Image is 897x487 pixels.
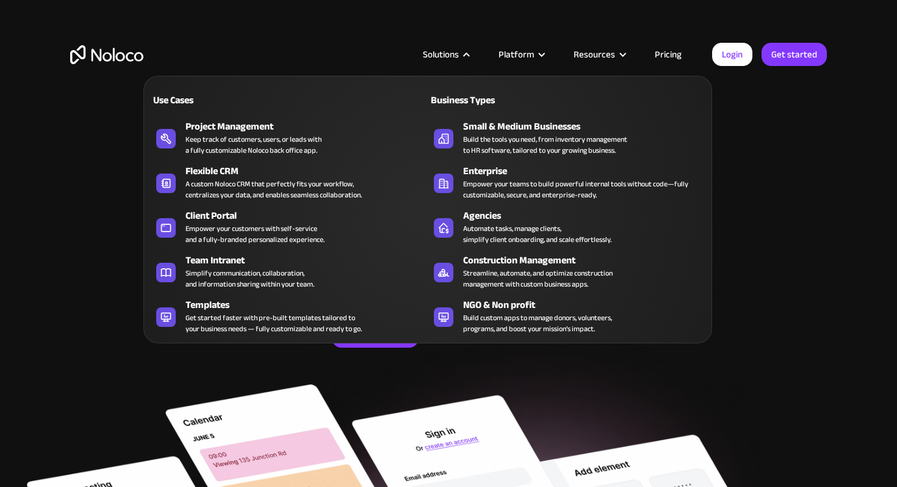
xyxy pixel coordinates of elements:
a: home [70,45,143,64]
a: TemplatesGet started faster with pre-built templates tailored toyour business needs — fully custo... [150,295,428,337]
div: Enterprise [463,164,711,178]
a: Flexible CRMA custom Noloco CRM that perfectly fits your workflow,centralizes your data, and enab... [150,161,428,203]
div: Build custom apps to manage donors, volunteers, programs, and boost your mission’s impact. [463,312,612,334]
div: NGO & Non profit [463,298,711,312]
div: Empower your teams to build powerful internal tools without code—fully customizable, secure, and ... [463,178,699,200]
div: Empower your customers with self-service and a fully-branded personalized experience. [186,223,325,245]
a: Client PortalEmpower your customers with self-serviceand a fully-branded personalized experience. [150,206,428,247]
a: AgenciesAutomate tasks, manage clients,simplify client onboarding, and scale effortlessly. [428,206,705,247]
div: Resources [558,46,639,62]
a: Get started [762,43,827,66]
div: Small & Medium Businesses [463,119,711,134]
div: Keep track of customers, users, or leads with a fully customizable Noloco back office app. [186,134,322,156]
div: Flexible CRM [186,164,433,178]
div: Templates [186,298,433,312]
div: Automate tasks, manage clients, simplify client onboarding, and scale effortlessly. [463,223,611,245]
a: Pricing [639,46,697,62]
a: NGO & Non profitBuild custom apps to manage donors, volunteers,programs, and boost your mission’s... [428,295,705,337]
div: Solutions [423,46,459,62]
div: Agencies [463,208,711,223]
a: Login [712,43,752,66]
a: Team IntranetSimplify communication, collaboration,and information sharing within your team. [150,251,428,292]
a: Business Types [428,86,705,114]
div: Platform [499,46,534,62]
div: Use Cases [150,93,284,108]
nav: Solutions [143,59,712,343]
div: Build the tools you need, from inventory management to HR software, tailored to your growing busi... [463,134,627,156]
div: Simplify communication, collaboration, and information sharing within your team. [186,268,314,290]
div: Resources [574,46,615,62]
div: Construction Management [463,253,711,268]
div: Project Management [186,119,433,134]
div: Team Intranet [186,253,433,268]
a: EnterpriseEmpower your teams to build powerful internal tools without code—fully customizable, se... [428,161,705,203]
a: Project ManagementKeep track of customers, users, or leads witha fully customizable Noloco back o... [150,117,428,158]
div: Client Portal [186,208,433,223]
a: Construction ManagementStreamline, automate, and optimize constructionmanagement with custom busi... [428,251,705,292]
div: Get started faster with pre-built templates tailored to your business needs — fully customizable ... [186,312,362,334]
h2: Business Apps for Teams [70,126,827,224]
div: Business Types [428,93,561,108]
div: A custom Noloco CRM that perfectly fits your workflow, centralizes your data, and enables seamles... [186,178,362,200]
div: Solutions [408,46,483,62]
a: Use Cases [150,86,428,114]
a: Small & Medium BusinessesBuild the tools you need, from inventory managementto HR software, tailo... [428,117,705,158]
div: Streamline, automate, and optimize construction management with custom business apps. [463,268,613,290]
div: Platform [483,46,558,62]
